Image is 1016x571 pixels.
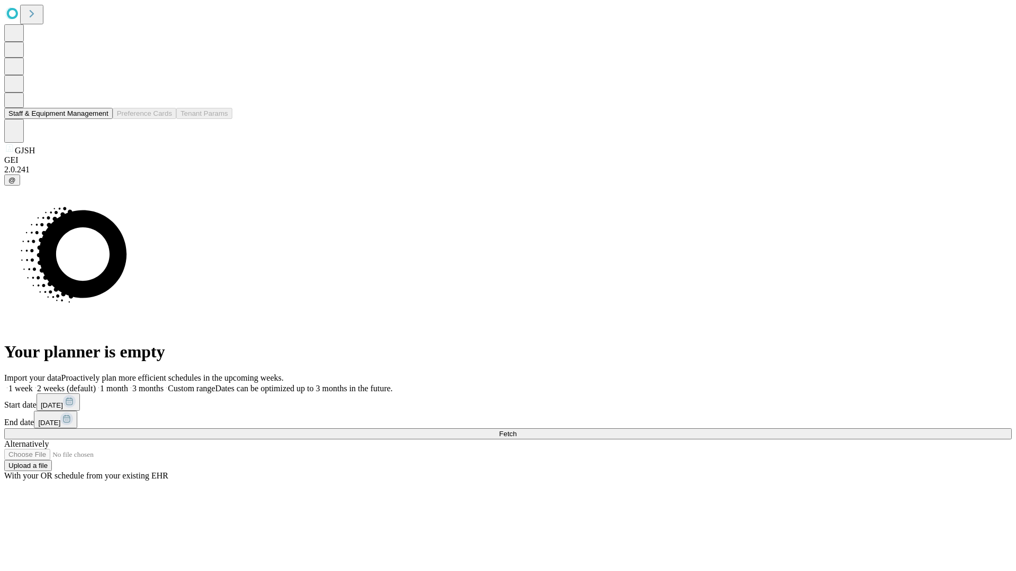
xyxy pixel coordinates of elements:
div: Start date [4,393,1012,411]
span: 3 months [132,384,164,393]
button: @ [4,174,20,186]
span: Fetch [499,430,516,438]
button: Fetch [4,428,1012,439]
span: Proactively plan more efficient schedules in the upcoming weeks. [61,373,284,382]
span: [DATE] [41,401,63,409]
button: Staff & Equipment Management [4,108,113,119]
button: Tenant Params [176,108,232,119]
button: Upload a file [4,460,52,471]
h1: Your planner is empty [4,342,1012,362]
div: End date [4,411,1012,428]
span: 2 weeks (default) [37,384,96,393]
span: 1 month [100,384,128,393]
div: GEI [4,155,1012,165]
span: [DATE] [38,419,60,427]
div: 2.0.241 [4,165,1012,174]
span: Custom range [168,384,215,393]
span: Dates can be optimized up to 3 months in the future. [215,384,393,393]
button: [DATE] [37,393,80,411]
button: Preference Cards [113,108,176,119]
span: With your OR schedule from your existing EHR [4,471,168,480]
span: Import your data [4,373,61,382]
button: [DATE] [34,411,77,428]
span: @ [8,176,16,184]
span: Alternatively [4,439,49,448]
span: 1 week [8,384,33,393]
span: GJSH [15,146,35,155]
